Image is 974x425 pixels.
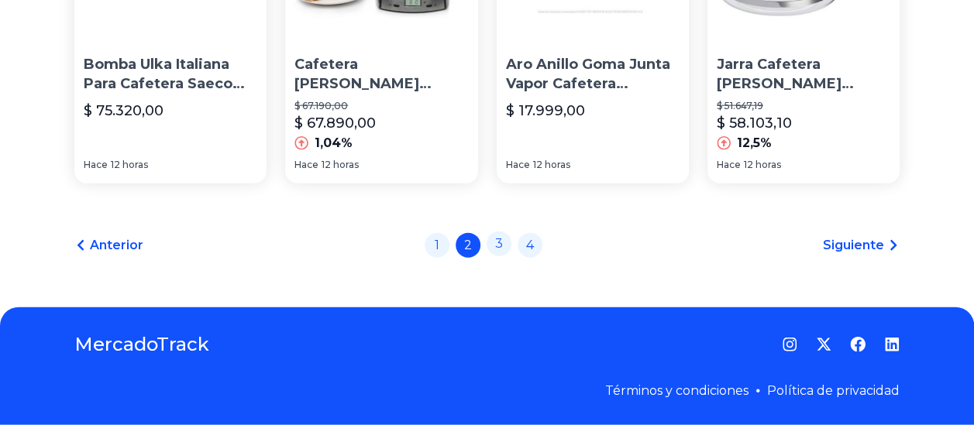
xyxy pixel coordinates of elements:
[744,159,781,171] span: 12 horas
[487,231,511,256] a: 3
[816,337,831,352] a: Twitter
[84,159,108,171] span: Hace
[717,100,890,112] p: $ 51.647,19
[823,236,884,255] span: Siguiente
[823,236,900,255] a: Siguiente
[294,112,376,134] p: $ 67.890,00
[74,332,209,357] a: MercadoTrack
[111,159,148,171] span: 12 horas
[294,55,468,94] p: Cafetera [PERSON_NAME] [DATE] 1,8 Filtro Removible Tecnofast
[294,100,468,112] p: $ 67.190,00
[506,55,680,94] p: Aro Anillo Goma Junta Vapor Cafetera Electrolux Chef Crema
[322,159,359,171] span: 12 horas
[315,134,353,153] p: 1,04%
[425,233,449,258] a: 1
[518,233,542,258] a: 4
[884,337,900,352] a: LinkedIn
[717,112,792,134] p: $ 58.103,10
[717,159,741,171] span: Hace
[506,159,530,171] span: Hace
[294,159,318,171] span: Hace
[84,100,163,122] p: $ 75.320,00
[605,383,749,398] a: Términos y condiciones
[737,134,772,153] p: 12,5%
[767,383,900,398] a: Política de privacidad
[533,159,570,171] span: 12 horas
[850,337,866,352] a: Facebook
[782,337,797,352] a: Instagram
[90,236,143,255] span: Anterior
[84,55,257,94] p: Bomba Ulka Italiana Para Cafetera Saeco Philips Electrolux
[506,100,585,122] p: $ 17.999,00
[74,236,143,255] a: Anterior
[717,55,890,94] p: Jarra Cafetera [PERSON_NAME] Original 3302/3303/4401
